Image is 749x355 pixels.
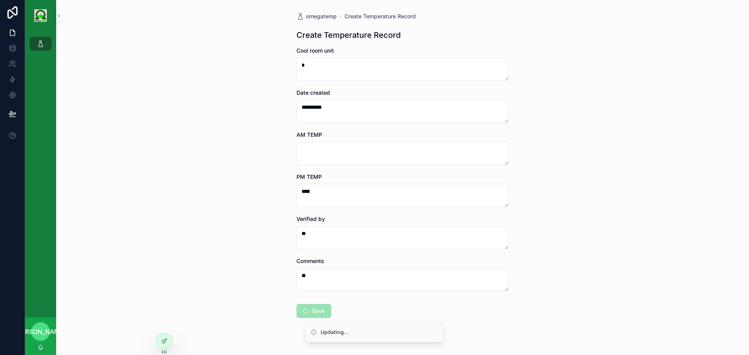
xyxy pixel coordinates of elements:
span: PM TEMP [296,173,322,180]
img: App logo [34,9,47,22]
span: AM TEMP [296,131,322,138]
span: Comments [296,258,324,264]
a: omegatemp [296,12,337,20]
span: [PERSON_NAME] [15,327,66,336]
h1: Create Temperature Record [296,30,401,41]
span: Verified by [296,215,325,222]
span: Date created [296,89,330,96]
span: omegatemp [306,12,337,20]
div: Updating... [321,329,349,336]
a: Create Temperature Record [344,12,416,20]
span: Cool room unit [296,47,334,54]
div: scrollable content [25,31,56,61]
